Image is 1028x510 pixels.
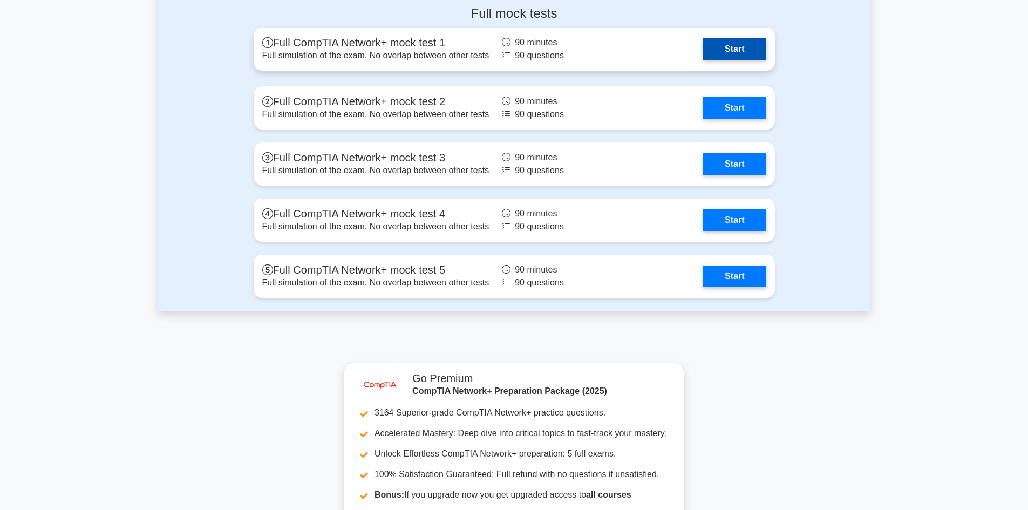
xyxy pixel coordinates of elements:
h4: Full mock tests [254,6,775,22]
a: Start [703,153,766,175]
a: Start [703,266,766,287]
a: Start [703,97,766,119]
a: Start [703,38,766,60]
a: Start [703,209,766,231]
